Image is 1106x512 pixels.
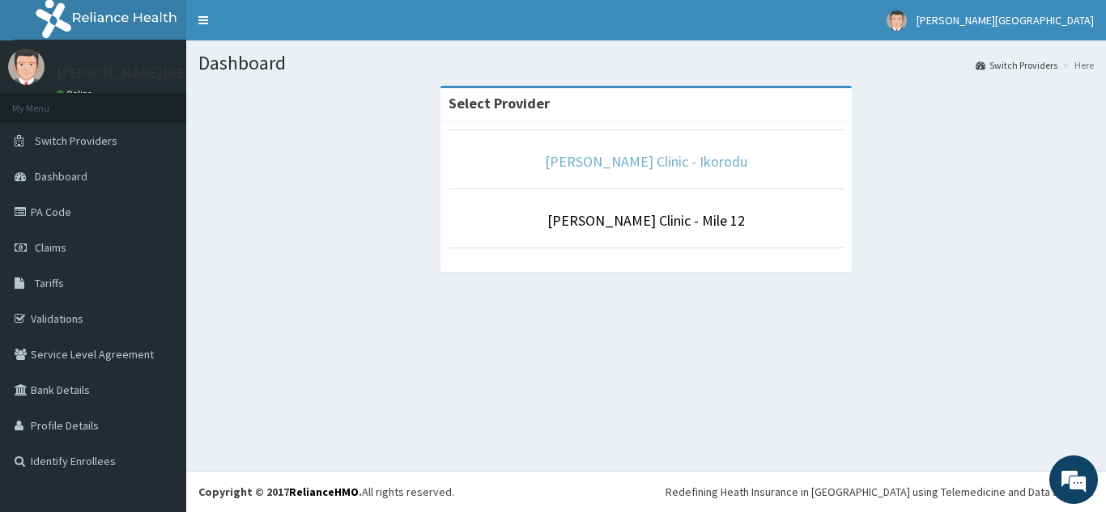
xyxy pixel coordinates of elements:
h1: Dashboard [198,53,1094,74]
a: Switch Providers [976,58,1057,72]
img: d_794563401_company_1708531726252_794563401 [30,81,66,121]
span: Tariffs [35,276,64,290]
div: Chat with us now [84,91,272,112]
a: [PERSON_NAME] Clinic - Mile 12 [547,211,745,230]
strong: Select Provider [449,94,550,112]
li: Here [1059,58,1094,72]
footer: All rights reserved. [186,471,1106,512]
div: Minimize live chat window [266,8,304,47]
span: Dashboard [35,169,87,184]
strong: Copyright © 2017 . [198,484,362,499]
span: [PERSON_NAME][GEOGRAPHIC_DATA] [917,13,1094,28]
span: Switch Providers [35,133,117,148]
div: Redefining Heath Insurance in [GEOGRAPHIC_DATA] using Telemedicine and Data Science! [666,484,1094,500]
textarea: Type your message and hit 'Enter' [8,341,308,397]
img: User Image [8,49,45,85]
img: User Image [887,11,907,31]
a: [PERSON_NAME] Clinic - Ikorodu [545,152,747,171]
a: Online [57,88,96,99]
span: We're online! [94,153,223,316]
a: RelianceHMO [289,484,359,499]
p: [PERSON_NAME][GEOGRAPHIC_DATA] [57,66,296,80]
span: Claims [35,240,66,255]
